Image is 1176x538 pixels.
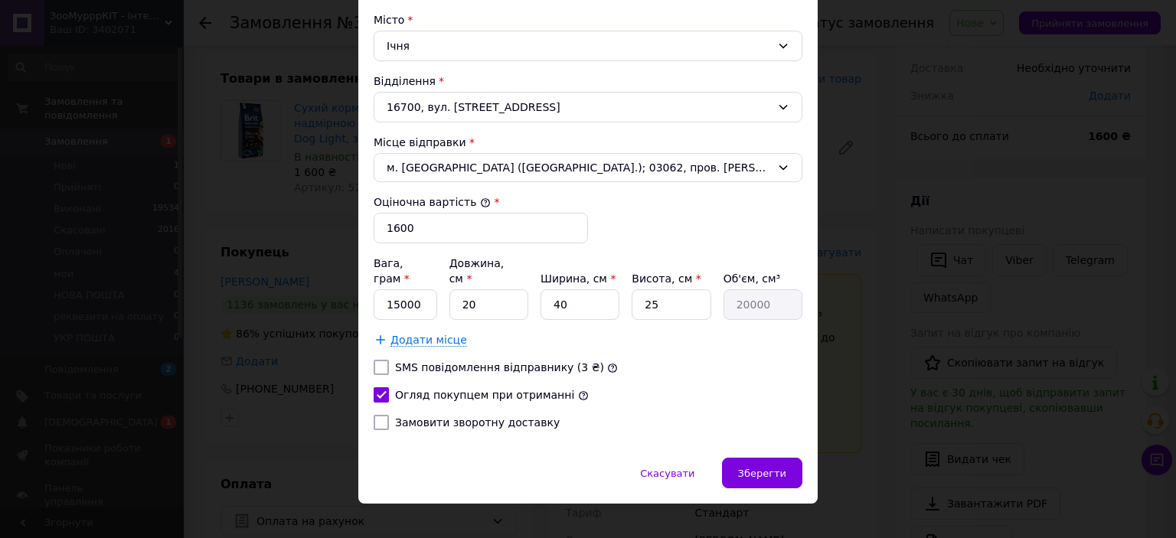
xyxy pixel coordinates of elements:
label: Висота, см [632,272,701,285]
label: Огляд покупцем при отриманні [395,389,574,401]
label: SMS повідомлення відправнику (3 ₴) [395,361,604,373]
label: Вага, грам [374,257,410,285]
label: Оціночна вартість [374,196,491,208]
label: Довжина, см [449,257,505,285]
span: м. [GEOGRAPHIC_DATA] ([GEOGRAPHIC_DATA].); 03062, пров. [PERSON_NAME], 2/13 [387,160,771,175]
div: Ічня [374,31,802,61]
div: Об'єм, см³ [724,271,802,286]
div: Місце відправки [374,135,802,150]
div: Місто [374,12,802,28]
div: 16700, вул. [STREET_ADDRESS] [374,92,802,122]
div: Відділення [374,73,802,89]
label: Замовити зворотну доставку [395,416,560,429]
span: Додати місце [390,334,467,347]
span: Зберегти [738,468,786,479]
label: Ширина, см [541,272,616,285]
span: Скасувати [640,468,694,479]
